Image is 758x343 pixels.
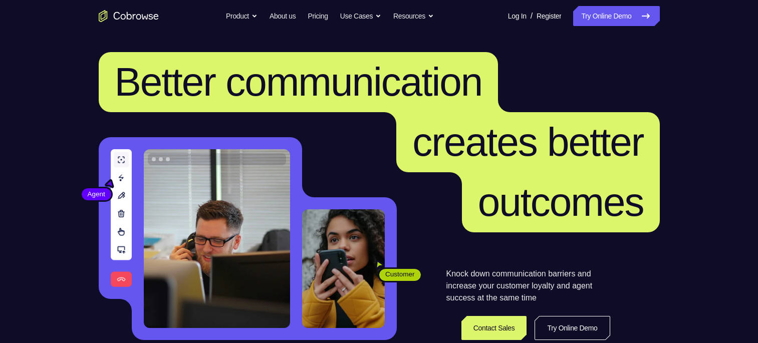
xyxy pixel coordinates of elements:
[340,6,381,26] button: Use Cases
[446,268,610,304] p: Knock down communication barriers and increase your customer loyalty and agent success at the sam...
[115,60,482,104] span: Better communication
[302,209,385,328] img: A customer holding their phone
[99,10,159,22] a: Go to the home page
[537,6,561,26] a: Register
[270,6,296,26] a: About us
[412,120,643,164] span: creates better
[535,316,610,340] a: Try Online Demo
[461,316,527,340] a: Contact Sales
[508,6,527,26] a: Log In
[308,6,328,26] a: Pricing
[393,6,434,26] button: Resources
[144,149,290,328] img: A customer support agent talking on the phone
[226,6,258,26] button: Product
[573,6,659,26] a: Try Online Demo
[531,10,533,22] span: /
[478,180,644,224] span: outcomes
